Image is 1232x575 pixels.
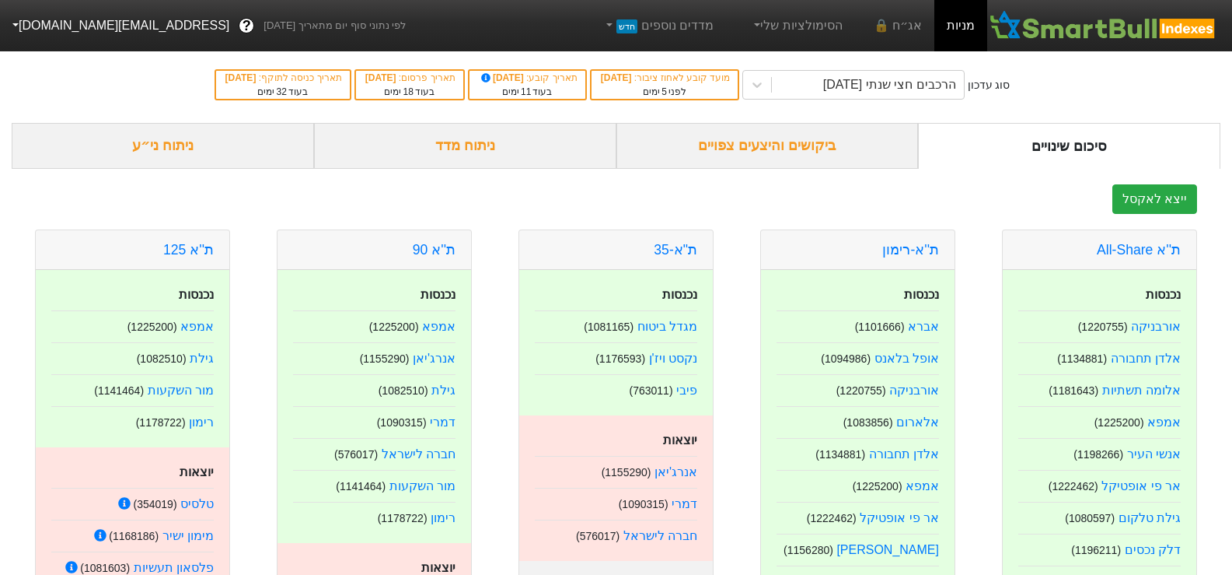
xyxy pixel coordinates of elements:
a: אלומה תשתיות [1102,384,1181,397]
small: ( 1134881 ) [815,448,865,461]
a: מימון ישיר [162,529,214,542]
button: ייצא לאקסל [1112,184,1197,214]
a: מור השקעות [389,479,455,493]
a: [PERSON_NAME] [836,543,939,556]
a: אברא [908,320,939,333]
a: אופל בלאנס [874,352,939,365]
a: ת''א 90 [413,242,455,258]
small: ( 1168186 ) [109,530,159,542]
small: ( 1081603 ) [80,562,130,574]
a: אנרג'יאן [654,465,697,479]
small: ( 1176593 ) [595,352,645,365]
div: תאריך פרסום : [364,71,455,85]
a: אלדן תחבורה [869,447,939,461]
img: SmartBull [987,10,1220,41]
strong: נכנסות [662,288,697,301]
small: ( 1082510 ) [137,352,187,365]
a: ת''א All-Share [1097,242,1181,258]
a: אר פי אופטיקל [860,511,939,524]
small: ( 1090315 ) [377,416,427,429]
small: ( 1081165 ) [584,321,633,333]
strong: נכנסות [421,288,455,301]
small: ( 576017 ) [576,530,619,542]
a: אמפא [906,479,939,493]
a: מגדל ביטוח [637,320,697,333]
span: [DATE] [601,72,634,83]
small: ( 1220755 ) [1078,321,1128,333]
strong: יוצאות [663,433,697,447]
small: ( 1141464 ) [94,384,144,397]
a: אמפא [422,320,455,333]
div: ניתוח ני״ע [12,123,314,169]
small: ( 763011 ) [629,384,672,397]
span: ? [243,16,251,37]
span: לפי נתוני סוף יום מתאריך [DATE] [264,18,406,33]
small: ( 1196211 ) [1071,544,1121,556]
small: ( 1220755 ) [836,384,886,397]
div: מועד קובע לאחוז ציבור : [599,71,730,85]
small: ( 1156280 ) [784,544,833,556]
small: ( 1155290 ) [602,466,651,479]
div: סיכום שינויים [918,123,1220,169]
a: גילת [431,384,455,397]
a: הסימולציות שלי [745,10,849,41]
div: בעוד ימים [477,85,578,99]
div: סוג עדכון [968,77,1010,93]
strong: יוצאות [421,561,455,574]
small: ( 1181643 ) [1049,384,1098,397]
a: מור השקעות [148,384,214,397]
a: גילת טלקום [1119,511,1181,524]
span: 32 [276,86,286,97]
small: ( 1222462 ) [807,512,857,524]
small: ( 1198266 ) [1073,448,1123,461]
span: חדש [616,19,637,33]
a: פיבי [676,384,697,397]
div: ניתוח מדד [314,123,616,169]
span: [DATE] [225,72,259,83]
small: ( 1090315 ) [619,498,668,510]
div: תאריך כניסה לתוקף : [224,71,342,85]
small: ( 1178722 ) [136,416,186,429]
small: ( 1141464 ) [336,480,386,493]
a: טלסיס [180,497,214,510]
small: ( 1225200 ) [1094,416,1144,429]
a: אלדן תחבורה [1111,352,1181,365]
a: אר פי אופטיקל [1101,479,1181,493]
small: ( 1225200 ) [369,321,419,333]
small: ( 1082510 ) [379,384,428,397]
span: 18 [403,86,413,97]
a: ת''א 125 [163,242,214,258]
a: גילת [190,352,214,365]
div: בעוד ימים [364,85,455,99]
small: ( 1155290 ) [360,352,410,365]
small: ( 1101666 ) [855,321,905,333]
small: ( 1222462 ) [1049,480,1098,493]
small: ( 1134881 ) [1057,352,1107,365]
div: לפני ימים [599,85,730,99]
a: דמרי [672,497,697,510]
span: [DATE] [365,72,399,83]
a: רימון [431,511,455,524]
strong: נכנסות [179,288,214,301]
a: ת''א-רימון [882,242,939,258]
div: תאריך קובע : [477,71,578,85]
a: אורבניקה [1131,320,1181,333]
small: ( 1083856 ) [843,416,893,429]
a: אורבניקה [889,384,939,397]
strong: נכנסות [1146,288,1181,301]
a: פלסאון תעשיות [134,561,214,574]
small: ( 1094986 ) [821,352,871,365]
a: ת"א-35 [654,242,697,258]
a: נקסט ויז'ן [649,352,698,365]
a: רימון [189,415,214,429]
div: ביקושים והיצעים צפויים [616,123,919,169]
a: דלק נכסים [1125,543,1181,556]
div: הרכבים חצי שנתי [DATE] [823,75,956,94]
small: ( 1225200 ) [853,480,902,493]
small: ( 1080597 ) [1065,512,1115,524]
strong: נכנסות [904,288,939,301]
div: בעוד ימים [224,85,342,99]
a: אמפא [180,320,214,333]
small: ( 354019 ) [133,498,176,510]
small: ( 576017 ) [334,448,378,461]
